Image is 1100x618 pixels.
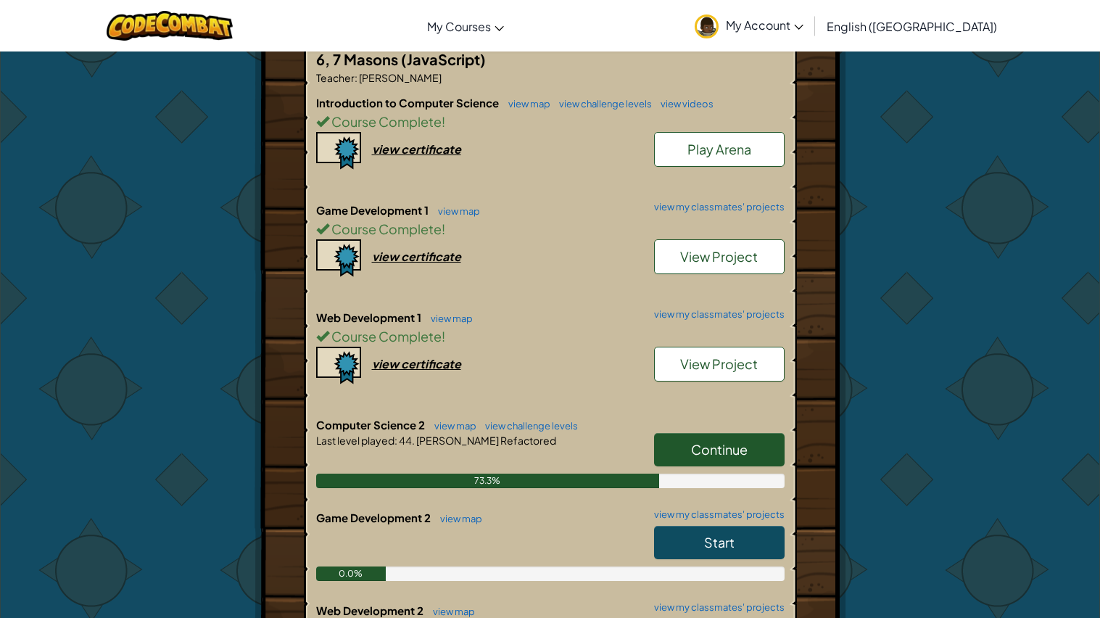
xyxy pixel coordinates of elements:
[827,19,997,34] span: English ([GEOGRAPHIC_DATA])
[107,11,233,41] img: CodeCombat logo
[357,71,442,84] span: [PERSON_NAME]
[442,221,445,237] span: !
[316,310,423,324] span: Web Development 1
[316,71,355,84] span: Teacher
[316,50,401,68] span: 6, 7 Masons
[316,566,386,581] div: 0.0%
[372,141,461,157] div: view certificate
[372,356,461,371] div: view certificate
[394,434,397,447] span: :
[647,510,785,519] a: view my classmates' projects
[442,328,445,345] span: !
[329,328,442,345] span: Course Complete
[316,356,461,371] a: view certificate
[316,132,361,170] img: certificate-icon.png
[426,606,475,617] a: view map
[316,249,461,264] a: view certificate
[316,96,501,110] span: Introduction to Computer Science
[647,603,785,612] a: view my classmates' projects
[316,141,461,157] a: view certificate
[647,202,785,212] a: view my classmates' projects
[501,98,550,110] a: view map
[316,347,361,384] img: certificate-icon.png
[653,98,714,110] a: view videos
[680,355,758,372] span: View Project
[427,420,476,432] a: view map
[427,19,491,34] span: My Courses
[329,221,442,237] span: Course Complete
[819,7,1004,46] a: English ([GEOGRAPHIC_DATA])
[355,71,357,84] span: :
[691,441,748,458] span: Continue
[704,534,735,551] span: Start
[316,434,394,447] span: Last level played
[316,511,433,524] span: Game Development 2
[420,7,511,46] a: My Courses
[316,239,361,277] img: certificate-icon.png
[316,474,660,488] div: 73.3%
[726,17,803,33] span: My Account
[680,248,758,265] span: View Project
[431,205,480,217] a: view map
[401,50,486,68] span: (JavaScript)
[316,603,426,617] span: Web Development 2
[695,15,719,38] img: avatar
[687,141,751,157] span: Play Arena
[397,434,415,447] span: 44.
[647,310,785,319] a: view my classmates' projects
[316,203,431,217] span: Game Development 1
[415,434,556,447] span: [PERSON_NAME] Refactored
[423,313,473,324] a: view map
[316,418,427,432] span: Computer Science 2
[442,113,445,130] span: !
[372,249,461,264] div: view certificate
[478,420,578,432] a: view challenge levels
[687,3,811,49] a: My Account
[433,513,482,524] a: view map
[552,98,652,110] a: view challenge levels
[329,113,442,130] span: Course Complete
